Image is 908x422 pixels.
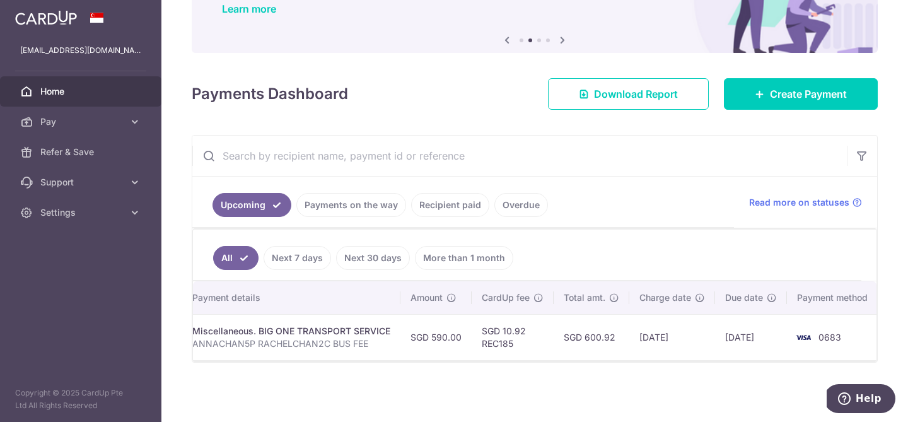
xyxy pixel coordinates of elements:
[494,193,548,217] a: Overdue
[770,86,847,102] span: Create Payment
[192,337,390,350] p: ANNACHAN5P RACHELCHAN2C BUS FEE
[787,281,883,314] th: Payment method
[192,136,847,176] input: Search by recipient name, payment id or reference
[182,281,400,314] th: Payment details
[296,193,406,217] a: Payments on the way
[715,314,787,360] td: [DATE]
[639,291,691,304] span: Charge date
[749,196,849,209] span: Read more on statuses
[724,78,878,110] a: Create Payment
[564,291,605,304] span: Total amt.
[725,291,763,304] span: Due date
[400,314,472,360] td: SGD 590.00
[415,246,513,270] a: More than 1 month
[818,332,841,343] span: 0683
[20,44,141,57] p: [EMAIL_ADDRESS][DOMAIN_NAME]
[791,330,816,345] img: Bank Card
[749,196,862,209] a: Read more on statuses
[264,246,331,270] a: Next 7 days
[594,86,678,102] span: Download Report
[411,193,489,217] a: Recipient paid
[212,193,291,217] a: Upcoming
[548,78,709,110] a: Download Report
[213,246,259,270] a: All
[472,314,554,360] td: SGD 10.92 REC185
[40,115,124,128] span: Pay
[410,291,443,304] span: Amount
[15,10,77,25] img: CardUp
[40,176,124,189] span: Support
[482,291,530,304] span: CardUp fee
[629,314,715,360] td: [DATE]
[554,314,629,360] td: SGD 600.92
[222,3,276,15] a: Learn more
[40,206,124,219] span: Settings
[827,384,895,416] iframe: Opens a widget where you can find more information
[192,83,348,105] h4: Payments Dashboard
[336,246,410,270] a: Next 30 days
[40,85,124,98] span: Home
[192,325,390,337] div: Miscellaneous. BIG ONE TRANSPORT SERVICE
[40,146,124,158] span: Refer & Save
